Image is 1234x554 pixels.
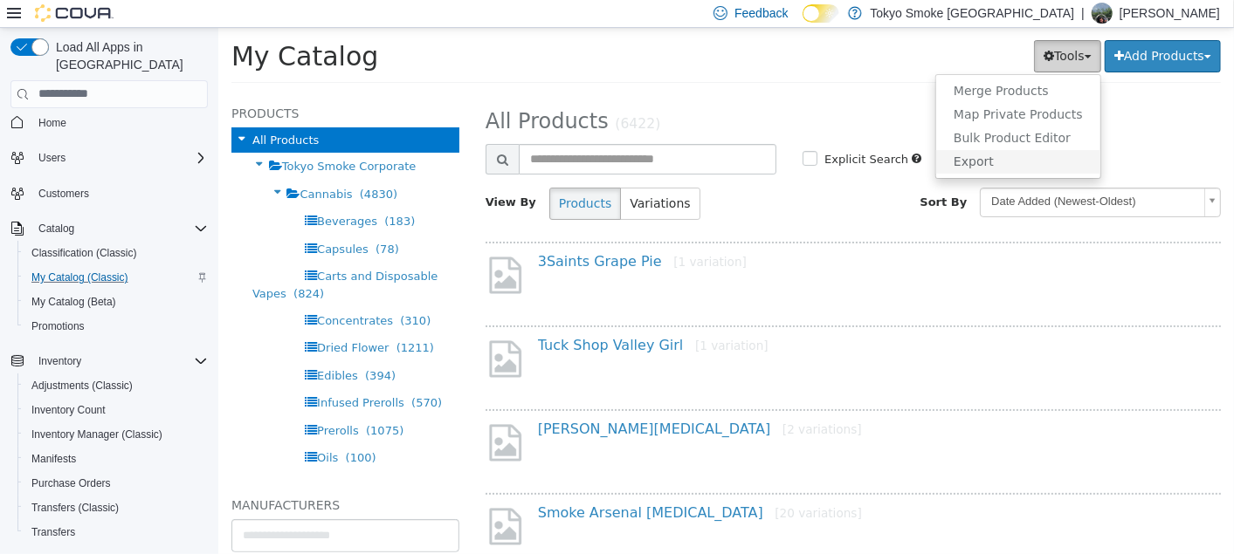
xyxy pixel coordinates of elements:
a: Tuck Shop Valley Girl[1 variation] [320,309,550,325]
button: Tools [816,12,883,44]
span: Inventory [38,354,81,368]
p: | [1081,3,1085,24]
span: Carts and Disposable Vapes [34,242,219,272]
span: Purchase Orders [31,476,111,490]
span: Catalog [38,222,74,236]
small: [1 variation] [455,227,528,241]
button: Products [331,160,403,192]
span: My Catalog (Beta) [31,295,116,309]
p: Tokyo Smoke [GEOGRAPHIC_DATA] [871,3,1075,24]
span: Inventory Manager (Classic) [24,424,208,445]
a: Transfers (Classic) [24,497,126,518]
button: Users [31,147,72,168]
img: missing-image.png [267,310,307,352]
span: Cannabis [81,160,134,173]
a: Smoke Arsenal [MEDICAL_DATA][20 variations] [320,476,644,493]
a: 3Saints Grape Pie[1 variation] [320,225,528,242]
button: Promotions [17,314,215,339]
small: [2 variations] [564,394,644,408]
button: Transfers [17,520,215,544]
span: Inventory Count [31,403,106,417]
span: Prerolls [99,396,141,409]
span: (824) [75,259,106,272]
button: Inventory Count [17,398,215,422]
a: Map Private Products [718,75,882,99]
span: Transfers [31,525,75,539]
span: My Catalog (Classic) [24,267,208,288]
span: My Catalog (Classic) [31,270,128,284]
button: Transfers (Classic) [17,496,215,520]
button: Adjustments (Classic) [17,373,215,398]
button: My Catalog (Classic) [17,265,215,290]
a: Purchase Orders [24,473,118,494]
span: Date Added (Newest-Oldest) [762,161,979,188]
a: My Catalog (Classic) [24,267,135,288]
span: Manifests [31,452,76,466]
span: Users [38,151,65,165]
span: Promotions [31,319,85,333]
span: (1075) [148,396,185,409]
span: Oils [99,423,120,436]
span: All Products [34,106,100,119]
span: (183) [166,187,196,200]
span: View By [267,168,318,181]
span: Customers [38,187,89,201]
img: Cova [35,4,114,22]
a: Transfers [24,522,82,543]
span: Infused Prerolls [99,368,186,381]
h5: Products [13,75,241,96]
img: missing-image.png [267,393,307,436]
span: Promotions [24,316,208,337]
span: Sort By [701,168,748,181]
span: My Catalog [13,13,160,44]
span: Customers [31,182,208,204]
a: Merge Products [718,51,882,75]
img: missing-image.png [267,477,307,520]
span: Purchase Orders [24,473,208,494]
span: Manifests [24,448,208,469]
button: Inventory [3,349,215,373]
small: [1 variation] [477,311,550,325]
a: My Catalog (Beta) [24,291,123,312]
a: Manifests [24,448,83,469]
span: Capsules [99,215,150,228]
input: Dark Mode [803,4,839,23]
a: Bulk Product Editor [718,99,882,122]
span: Classification (Classic) [31,246,137,260]
button: Classification (Classic) [17,241,215,265]
img: missing-image.png [267,226,307,269]
span: Dark Mode [803,23,803,24]
span: Inventory [31,351,208,372]
span: Transfers [24,522,208,543]
button: Inventory Manager (Classic) [17,422,215,447]
span: Inventory Manager (Classic) [31,427,162,441]
span: (4830) [141,160,179,173]
span: Concentrates [99,286,175,299]
span: Dried Flower [99,313,170,326]
a: Inventory Count [24,400,113,421]
span: Home [31,112,208,133]
span: (570) [193,368,224,381]
span: Home [38,116,66,130]
button: Catalog [3,216,215,241]
label: Explicit Search [602,123,690,140]
span: (100) [128,423,158,436]
button: Customers [3,181,215,206]
a: Classification (Classic) [24,243,144,263]
small: [20 variations] [556,478,643,492]
span: My Catalog (Beta) [24,291,208,312]
button: Catalog [31,218,81,239]
span: Feedback [734,4,788,22]
a: Customers [31,183,96,204]
span: Edibles [99,341,140,354]
span: Beverages [99,187,159,200]
span: Adjustments (Classic) [24,375,208,396]
span: All Products [267,81,390,106]
a: Adjustments (Classic) [24,375,140,396]
span: Inventory Count [24,400,208,421]
a: Home [31,113,73,133]
a: [PERSON_NAME][MEDICAL_DATA][2 variations] [320,393,644,409]
span: Transfers (Classic) [31,501,119,515]
span: Transfers (Classic) [24,497,208,518]
div: Martina Nemanic [1092,3,1113,24]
